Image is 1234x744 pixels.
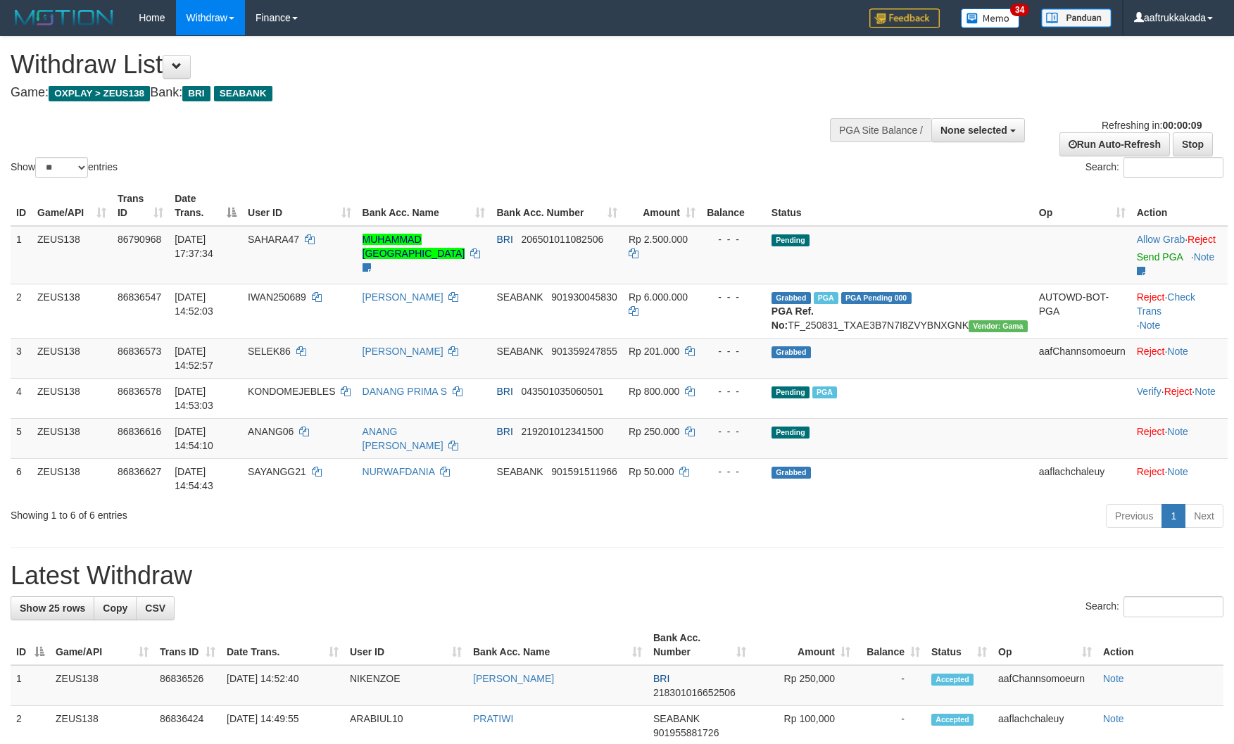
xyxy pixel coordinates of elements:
[248,466,306,477] span: SAYANGG21
[145,603,165,614] span: CSV
[772,305,814,331] b: PGA Ref. No:
[175,466,213,491] span: [DATE] 14:54:43
[1103,673,1124,684] a: Note
[154,665,221,706] td: 86836526
[856,625,926,665] th: Balance: activate to sort column ascending
[1131,284,1228,338] td: · ·
[50,625,154,665] th: Game/API: activate to sort column ascending
[248,291,306,303] span: IWAN250689
[772,427,810,439] span: Pending
[1033,338,1131,378] td: aafChannsomoeurn
[993,625,1097,665] th: Op: activate to sort column ascending
[344,625,467,665] th: User ID: activate to sort column ascending
[32,338,112,378] td: ZEUS138
[496,386,512,397] span: BRI
[11,458,32,498] td: 6
[1131,418,1228,458] td: ·
[1167,346,1188,357] a: Note
[629,386,679,397] span: Rp 800.000
[812,386,837,398] span: Marked by aafkaynarin
[1106,504,1162,528] a: Previous
[1131,458,1228,498] td: ·
[766,186,1033,226] th: Status
[766,284,1033,338] td: TF_250831_TXAE3B7N7I8ZVYBNXGNK
[357,186,491,226] th: Bank Acc. Name: activate to sort column ascending
[363,346,443,357] a: [PERSON_NAME]
[841,292,912,304] span: PGA Pending
[1085,157,1223,178] label: Search:
[118,346,161,357] span: 86836573
[961,8,1020,28] img: Button%20Memo.svg
[653,713,700,724] span: SEABANK
[175,426,213,451] span: [DATE] 14:54:10
[521,426,603,437] span: Copy 219201012341500 to clipboard
[869,8,940,28] img: Feedback.jpg
[1167,426,1188,437] a: Note
[551,291,617,303] span: Copy 901930045830 to clipboard
[363,386,448,397] a: DANANG PRIMA S
[1137,346,1165,357] a: Reject
[623,186,701,226] th: Amount: activate to sort column ascending
[1059,132,1170,156] a: Run Auto-Refresh
[1194,251,1215,263] a: Note
[248,426,294,437] span: ANANG06
[242,186,357,226] th: User ID: activate to sort column ascending
[772,386,810,398] span: Pending
[1140,320,1161,331] a: Note
[363,466,435,477] a: NURWAFDANIA
[136,596,175,620] a: CSV
[772,292,811,304] span: Grabbed
[496,291,543,303] span: SEABANK
[11,86,809,100] h4: Game: Bank:
[931,714,974,726] span: Accepted
[175,291,213,317] span: [DATE] 14:52:03
[629,426,679,437] span: Rp 250.000
[32,284,112,338] td: ZEUS138
[1173,132,1213,156] a: Stop
[49,86,150,101] span: OXPLAY > ZEUS138
[363,291,443,303] a: [PERSON_NAME]
[496,234,512,245] span: BRI
[707,290,760,304] div: - - -
[1195,386,1216,397] a: Note
[214,86,272,101] span: SEABANK
[32,418,112,458] td: ZEUS138
[1041,8,1112,27] img: panduan.png
[707,465,760,479] div: - - -
[344,665,467,706] td: NIKENZOE
[11,51,809,79] h1: Withdraw List
[1137,234,1185,245] a: Allow Grab
[1137,251,1183,263] a: Send PGA
[103,603,127,614] span: Copy
[551,466,617,477] span: Copy 901591511966 to clipboard
[1033,458,1131,498] td: aaflachchaleuy
[32,186,112,226] th: Game/API: activate to sort column ascending
[629,466,674,477] span: Rp 50.000
[931,118,1025,142] button: None selected
[707,344,760,358] div: - - -
[653,687,736,698] span: Copy 218301016652506 to clipboard
[11,186,32,226] th: ID
[11,596,94,620] a: Show 25 rows
[221,665,344,706] td: [DATE] 14:52:40
[118,466,161,477] span: 86836627
[648,625,752,665] th: Bank Acc. Number: activate to sort column ascending
[1103,713,1124,724] a: Note
[496,346,543,357] span: SEABANK
[11,157,118,178] label: Show entries
[752,625,856,665] th: Amount: activate to sort column ascending
[363,426,443,451] a: ANANG [PERSON_NAME]
[169,186,242,226] th: Date Trans.: activate to sort column descending
[707,232,760,246] div: - - -
[940,125,1007,136] span: None selected
[926,625,993,665] th: Status: activate to sort column ascending
[707,384,760,398] div: - - -
[11,418,32,458] td: 5
[1085,596,1223,617] label: Search:
[11,562,1223,590] h1: Latest Withdraw
[551,346,617,357] span: Copy 901359247855 to clipboard
[629,291,688,303] span: Rp 6.000.000
[707,424,760,439] div: - - -
[32,226,112,284] td: ZEUS138
[118,426,161,437] span: 86836616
